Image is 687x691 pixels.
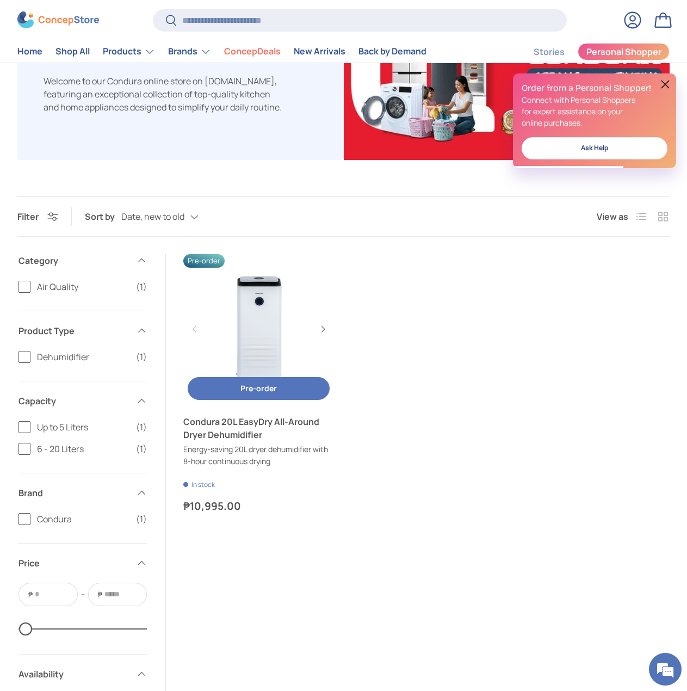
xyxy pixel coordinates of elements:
[18,544,147,583] summary: Price
[18,557,129,570] span: Price
[37,442,129,455] span: 6 - 20 Liters
[37,421,129,434] span: Up to 5 Liters
[121,207,220,226] button: Date, new to old
[240,383,277,393] span: Pre-order
[121,212,184,222] span: Date, new to old
[18,473,147,513] summary: Brand
[37,350,129,363] span: Dehumidifier
[183,254,225,268] span: Pre-order
[18,254,129,267] span: Category
[162,41,218,63] summary: Brands
[522,82,667,94] h2: Order from a Personal Shopper!
[18,324,129,337] span: Product Type
[18,241,147,280] summary: Category
[18,394,129,408] span: Capacity
[44,75,283,114] p: Welcome to our Condura online store on [DOMAIN_NAME], featuring an exceptional collection of top-...
[17,41,42,63] a: Home
[178,5,205,32] div: Minimize live chat window
[5,297,207,335] textarea: Type your message and hit 'Enter'
[97,589,103,600] span: ₱
[63,137,150,247] span: We're online!
[183,415,334,441] a: Condura 20L EasyDry All-Around Dryer Dehumidifier
[183,254,334,405] a: Condura 20L EasyDry All-Around Dryer Dehumidifier
[522,94,667,128] p: Connect with Personal Shoppers for expert assistance on your online purchases.
[85,210,121,223] label: Sort by
[136,280,147,293] span: (1)
[136,442,147,455] span: (1)
[358,41,426,63] a: Back by Demand
[17,41,426,63] nav: Primary
[57,61,183,75] div: Chat with us now
[55,41,90,63] a: Shop All
[188,377,330,400] button: Pre-order
[37,513,129,526] span: Condura
[136,513,147,526] span: (1)
[522,137,667,159] a: Ask Help
[597,210,628,223] span: View as
[37,280,129,293] span: Air Quality
[18,668,129,681] span: Availability
[18,486,129,499] span: Brand
[534,41,565,63] a: Stories
[294,41,345,63] a: New Arrivals
[136,421,147,434] span: (1)
[136,350,147,363] span: (1)
[17,12,99,29] img: ConcepStore
[81,588,85,601] span: -
[18,311,147,350] summary: Product Type
[96,41,162,63] summary: Products
[224,41,281,63] a: ConcepDeals
[586,48,661,57] span: Personal Shopper
[27,589,34,600] span: ₱
[507,41,670,63] nav: Secondary
[17,211,39,223] span: Filter
[578,43,670,60] a: Personal Shopper
[18,381,147,421] summary: Capacity
[17,211,58,223] button: Filter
